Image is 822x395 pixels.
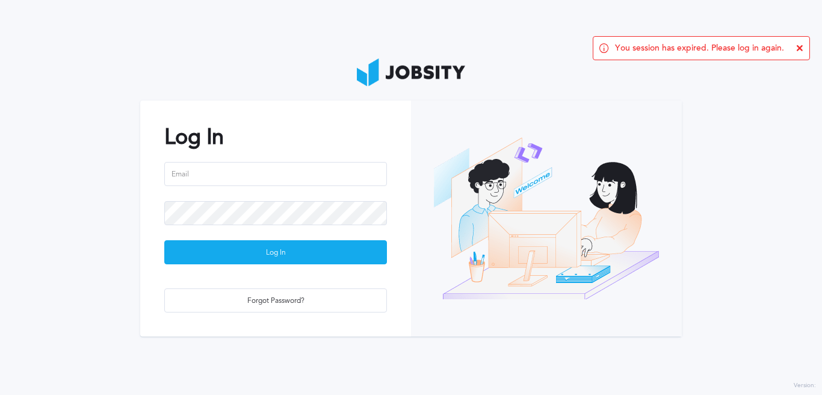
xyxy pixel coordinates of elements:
div: Log In [165,241,386,265]
span: You session has expired. Please log in again. [615,43,784,53]
label: Version: [794,382,816,390]
input: Email [164,162,387,186]
button: Forgot Password? [164,288,387,313]
h2: Log In [164,125,387,149]
button: Log In [164,240,387,264]
div: Forgot Password? [165,289,386,313]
